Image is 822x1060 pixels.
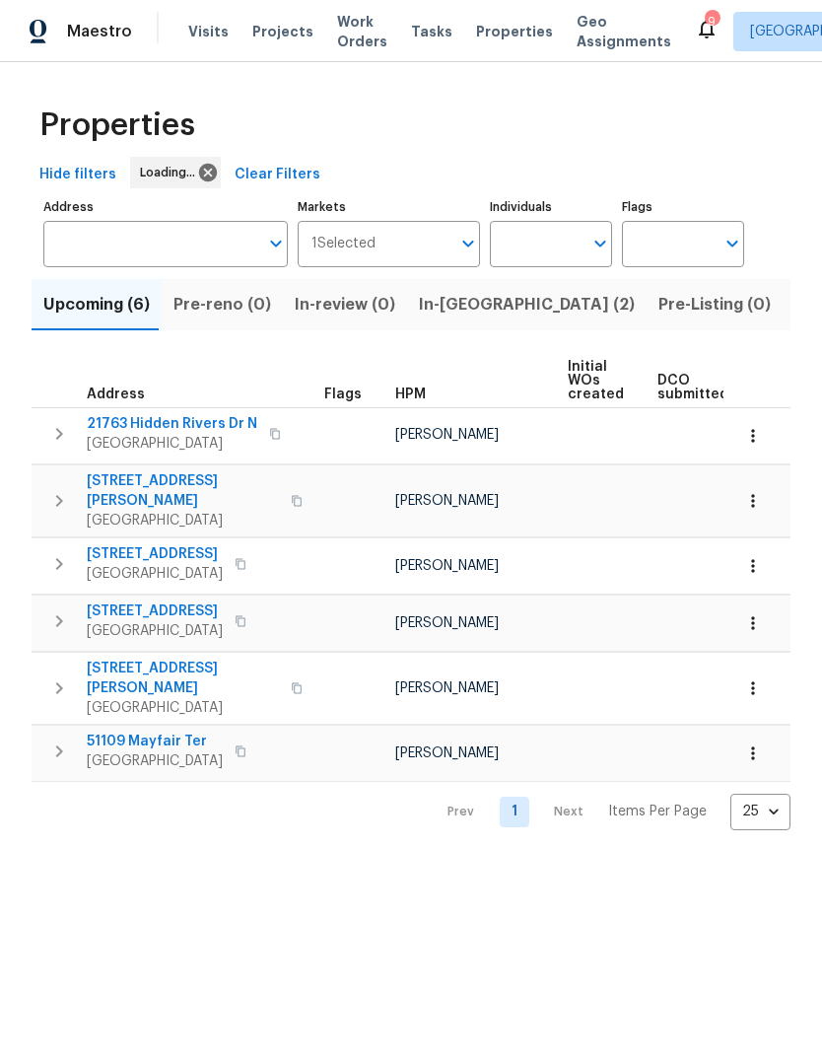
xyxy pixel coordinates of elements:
[87,471,279,511] span: [STREET_ADDRESS][PERSON_NAME]
[395,388,426,401] span: HPM
[395,428,499,442] span: [PERSON_NAME]
[311,236,376,252] span: 1 Selected
[39,115,195,135] span: Properties
[395,746,499,760] span: [PERSON_NAME]
[622,201,744,213] label: Flags
[577,12,671,51] span: Geo Assignments
[568,360,624,401] span: Initial WOs created
[719,230,746,257] button: Open
[188,22,229,41] span: Visits
[419,291,635,318] span: In-[GEOGRAPHIC_DATA] (2)
[87,659,279,698] span: [STREET_ADDRESS][PERSON_NAME]
[227,157,328,193] button: Clear Filters
[87,732,223,751] span: 51109 Mayfair Ter
[476,22,553,41] span: Properties
[87,601,223,621] span: [STREET_ADDRESS]
[337,12,387,51] span: Work Orders
[235,163,320,187] span: Clear Filters
[429,794,790,830] nav: Pagination Navigation
[87,751,223,771] span: [GEOGRAPHIC_DATA]
[730,786,790,837] div: 25
[87,621,223,641] span: [GEOGRAPHIC_DATA]
[500,797,529,827] a: Goto page 1
[32,157,124,193] button: Hide filters
[657,374,728,401] span: DCO submitted
[395,494,499,508] span: [PERSON_NAME]
[608,802,707,821] p: Items Per Page
[87,434,257,454] span: [GEOGRAPHIC_DATA]
[262,230,290,257] button: Open
[395,616,499,630] span: [PERSON_NAME]
[87,564,223,584] span: [GEOGRAPHIC_DATA]
[395,681,499,695] span: [PERSON_NAME]
[43,291,150,318] span: Upcoming (6)
[411,25,452,38] span: Tasks
[87,544,223,564] span: [STREET_ADDRESS]
[658,291,771,318] span: Pre-Listing (0)
[252,22,313,41] span: Projects
[324,388,362,401] span: Flags
[295,291,395,318] span: In-review (0)
[87,388,145,401] span: Address
[395,559,499,573] span: [PERSON_NAME]
[140,163,203,182] span: Loading...
[298,201,481,213] label: Markets
[87,414,257,434] span: 21763 Hidden Rivers Dr N
[586,230,614,257] button: Open
[490,201,612,213] label: Individuals
[67,22,132,41] span: Maestro
[43,201,288,213] label: Address
[87,511,279,530] span: [GEOGRAPHIC_DATA]
[454,230,482,257] button: Open
[87,698,279,718] span: [GEOGRAPHIC_DATA]
[705,12,719,32] div: 9
[130,157,221,188] div: Loading...
[173,291,271,318] span: Pre-reno (0)
[39,163,116,187] span: Hide filters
